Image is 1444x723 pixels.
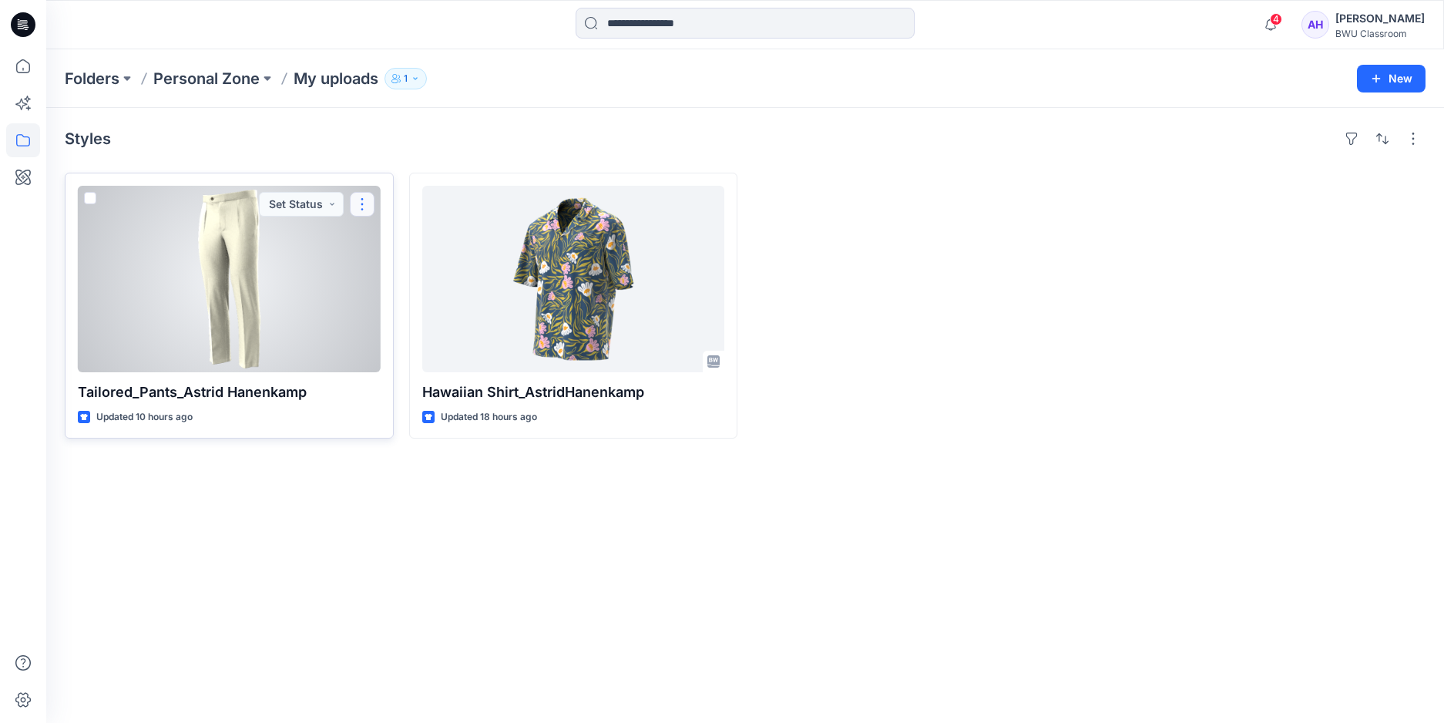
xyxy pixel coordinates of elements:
[78,186,381,372] a: Tailored_Pants_Astrid Hanenkamp
[294,68,378,89] p: My uploads
[1357,65,1426,92] button: New
[385,68,427,89] button: 1
[1270,13,1282,25] span: 4
[441,409,537,425] p: Updated 18 hours ago
[1335,28,1425,39] div: BWU Classroom
[96,409,193,425] p: Updated 10 hours ago
[404,70,408,87] p: 1
[422,382,725,403] p: Hawaiian Shirt_AstridHanenkamp
[1301,11,1329,39] div: AH
[153,68,260,89] a: Personal Zone
[65,129,111,148] h4: Styles
[1335,9,1425,28] div: [PERSON_NAME]
[422,186,725,372] a: Hawaiian Shirt_AstridHanenkamp
[78,382,381,403] p: Tailored_Pants_Astrid Hanenkamp
[65,68,119,89] a: Folders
